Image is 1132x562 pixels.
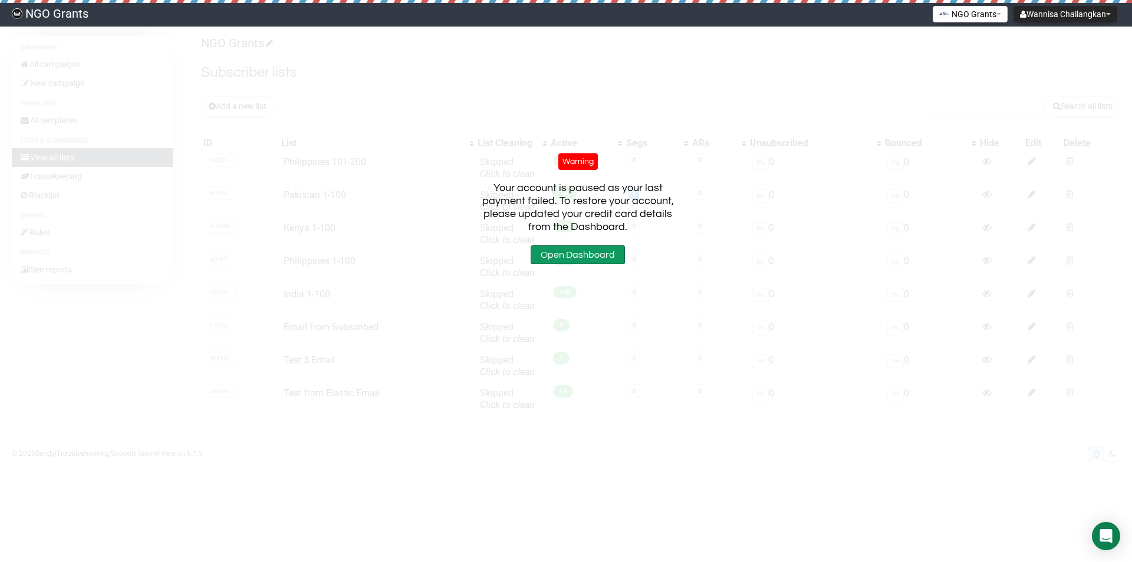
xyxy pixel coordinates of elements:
[939,9,949,18] img: 2.png
[558,153,598,170] div: Warning
[531,245,625,264] div: Open Dashboard
[933,6,1008,22] button: NGO Grants
[1082,509,1123,553] iframe: Chat
[1013,6,1117,22] button: Wannisa Chailangkan
[12,8,22,19] img: 17080ac3efa689857045ce3784bc614b
[472,182,684,234] div: Your account is paused as your last payment failed. To restore your account, please updated your ...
